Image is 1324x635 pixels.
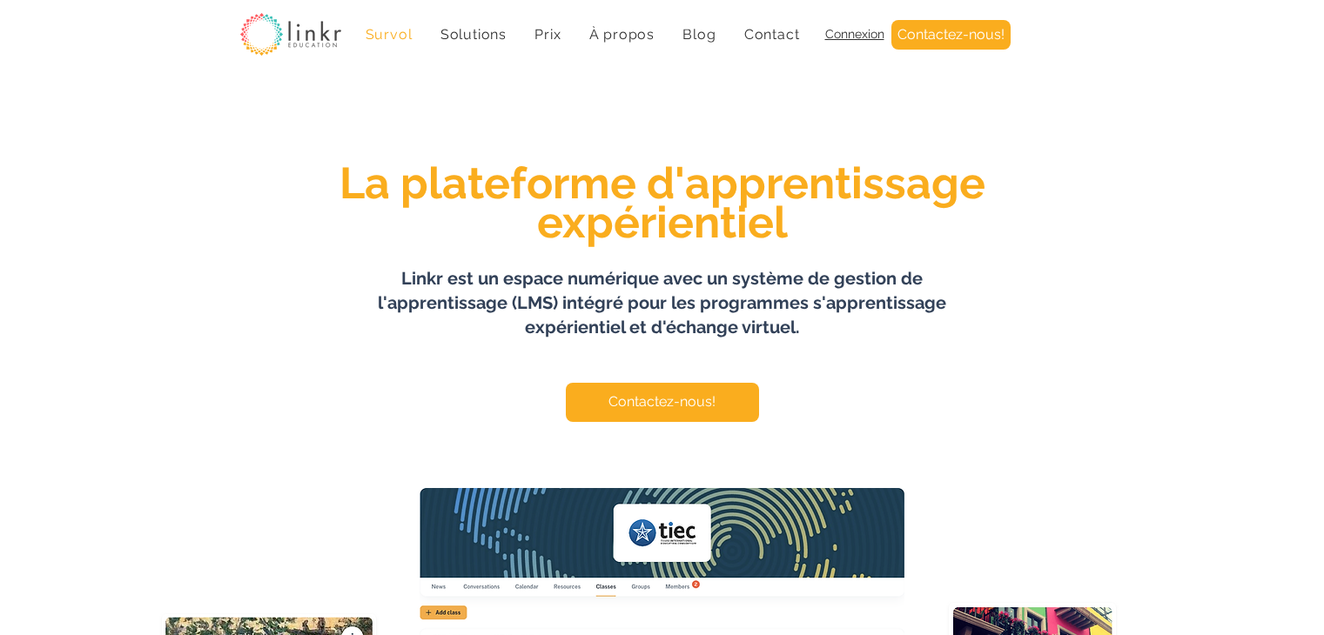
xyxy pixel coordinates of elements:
[566,383,759,422] a: Contactez-nous!
[579,17,666,51] div: À propos
[734,17,810,51] a: Contact
[682,26,716,43] span: Blog
[240,13,341,56] img: linkr_logo_transparentbg.png
[589,26,655,43] span: À propos
[440,26,507,43] span: Solutions
[378,268,946,338] span: Linkr est un espace numérique avec un système de gestion de l'apprentissage (LMS) intégré pour le...
[672,17,726,51] a: Blog
[366,26,413,43] span: Survol
[897,25,1005,44] span: Contactez-nous!
[534,26,561,43] span: Prix
[891,20,1011,50] a: Contactez-nous!
[339,157,985,248] span: La plateforme d'apprentissage expérientiel
[524,17,571,51] a: Prix
[430,17,517,51] div: Solutions
[825,27,884,41] a: Connexion
[355,17,810,51] nav: Site
[744,26,800,43] span: Contact
[355,17,423,51] a: Survol
[608,392,716,411] span: Contactez-nous!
